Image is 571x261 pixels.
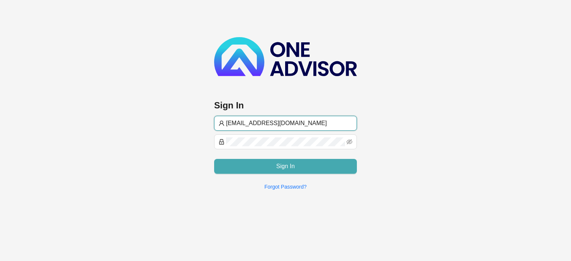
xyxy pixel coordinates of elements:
span: Sign In [276,162,295,171]
span: user [219,120,225,126]
img: b89e593ecd872904241dc73b71df2e41-logo-dark.svg [214,37,357,76]
a: Forgot Password? [264,184,307,190]
h3: Sign In [214,99,357,111]
span: eye-invisible [346,139,352,145]
input: Username [226,119,352,128]
span: lock [219,139,225,145]
button: Sign In [214,159,357,174]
